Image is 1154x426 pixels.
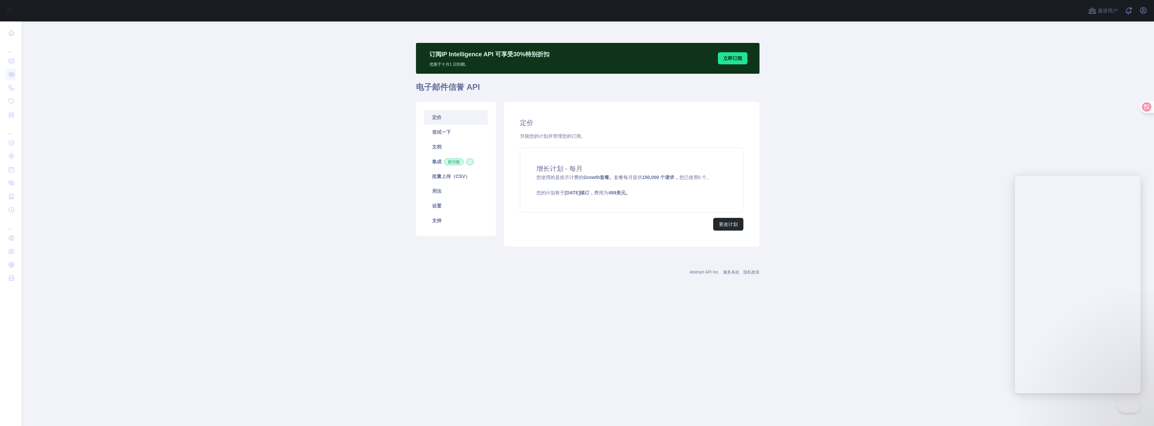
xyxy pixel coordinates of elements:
a: 服务条款 [723,270,739,275]
font: 集成 [432,159,441,164]
font: 特别折扣 [525,51,549,58]
font: 30 [513,51,520,58]
a: 文档 [424,139,488,154]
font: % [520,51,525,58]
font: 电子邮件信誉 API [416,82,480,92]
font: 十月 [441,62,450,67]
a: 隐私政策 [743,270,759,275]
a: 尝试一下 [424,125,488,139]
a: 集成新功能 [424,154,488,169]
button: 邀请用户 [1087,5,1119,16]
button: 立即订阅 [718,52,747,64]
font: 增长计划 - 每月 [536,165,583,172]
font: ... [8,226,11,230]
font: 支持 [432,218,441,223]
font: 您已使用0 个。 [679,175,712,180]
font: 定价 [432,115,441,120]
font: 您的计划将于 [536,190,565,195]
a: 定价 [424,110,488,125]
font: 150,000 个请求， [642,175,679,180]
font: 。 [609,175,614,180]
font: ... [8,130,11,135]
font: 升级您的计划并管理您的订阅。 [520,133,586,139]
a: 批量上传（CSV） [424,169,488,184]
font: 计费的 [569,175,583,180]
font: IP Intelligence API 可享受 [441,51,513,58]
font: 499 [608,190,616,195]
iframe: 求助童子军信标 - 关闭 [1117,399,1141,413]
button: 更改计划 [713,218,743,231]
font: 1 日到期。 [450,62,469,67]
font: 用法 [432,188,441,194]
font: 费用为 [594,190,608,195]
font: [DATE]续订， [565,190,594,195]
font: 套餐 [600,175,609,180]
font: 。 [626,190,630,195]
font: 定价 [520,119,533,126]
font: 您使用的是按月 [536,175,569,180]
a: 支持 [424,213,488,228]
font: 邀请用户 [1098,8,1118,13]
a: 设置 [424,198,488,213]
font: 设置 [432,203,441,208]
a: 用法 [424,184,488,198]
font: 美元 [616,190,626,195]
font: Growth [583,175,600,180]
font: 订阅 [429,51,441,58]
font: 尝试一下 [432,129,451,135]
a: Abstract API Inc. [689,270,719,275]
font: 批量上传（CSV） [432,174,470,179]
font: ... [8,49,11,53]
font: 优惠于 [429,62,441,67]
font: 套餐每月提供 [614,175,642,180]
font: 新功能 [448,160,460,164]
font: 文档 [432,144,441,149]
font: 更改计划 [719,222,738,227]
font: 立即订阅 [723,56,742,61]
iframe: Help Scout Beacon - 实时聊天、联系表单和知识库 [1015,176,1141,393]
